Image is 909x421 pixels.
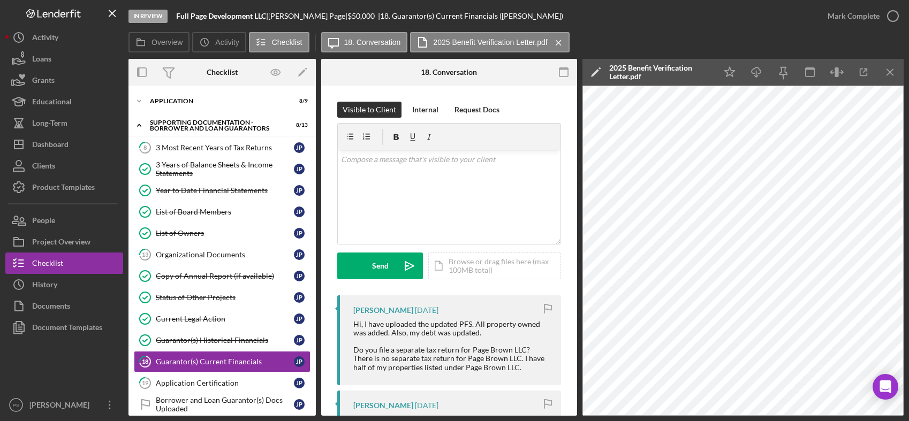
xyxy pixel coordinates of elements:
[192,32,246,52] button: Activity
[134,351,310,372] a: 18Guarantor(s) Current FinancialsJP
[344,38,401,47] label: 18. Conversation
[353,401,413,410] div: [PERSON_NAME]
[5,155,123,177] button: Clients
[5,70,123,91] button: Grants
[134,287,310,308] a: Status of Other ProjectsJP
[294,313,305,324] div: J P
[134,394,310,415] a: Borrower and Loan Guarantor(s) Docs UploadedJP
[5,91,123,112] button: Educational
[5,134,123,155] button: Dashboard
[151,38,183,47] label: Overview
[378,12,563,20] div: | 18. Guarantor(s) Current Financials ([PERSON_NAME])
[27,394,96,418] div: [PERSON_NAME]
[268,12,347,20] div: [PERSON_NAME] Page |
[407,102,444,118] button: Internal
[128,10,168,23] div: In Review
[353,320,550,372] div: Hi, I have uploaded the updated PFS. All property owned was added. Also, my debt was updated. Do ...
[134,180,310,201] a: Year to Date Financial StatementsJP
[156,396,294,413] div: Borrower and Loan Guarantor(s) Docs Uploaded
[289,98,308,104] div: 8 / 9
[156,336,294,345] div: Guarantor(s) Historical Financials
[134,137,310,158] a: 83 Most Recent Years of Tax ReturnsJP
[294,185,305,196] div: J P
[156,293,294,302] div: Status of Other Projects
[32,134,69,158] div: Dashboard
[294,249,305,260] div: J P
[828,5,880,27] div: Mark Complete
[134,244,310,265] a: 13Organizational DocumentsJP
[156,143,294,152] div: 3 Most Recent Years of Tax Returns
[294,356,305,367] div: J P
[32,210,55,234] div: People
[156,315,294,323] div: Current Legal Action
[215,38,239,47] label: Activity
[294,164,305,174] div: J P
[294,142,305,153] div: J P
[5,177,123,198] button: Product Templates
[5,394,123,416] button: PS[PERSON_NAME]
[13,402,20,408] text: PS
[156,379,294,387] div: Application Certification
[134,308,310,330] a: Current Legal ActionJP
[410,32,569,52] button: 2025 Benefit Verification Letter.pdf
[134,330,310,351] a: Guarantor(s) Historical FinancialsJP
[32,70,55,94] div: Grants
[32,274,57,298] div: History
[156,229,294,238] div: List of Owners
[294,271,305,281] div: J P
[5,252,123,274] button: Checklist
[143,144,147,151] tspan: 8
[134,201,310,223] a: List of Board MembersJP
[415,401,438,410] time: 2025-09-05 07:46
[32,155,55,179] div: Clients
[32,231,90,255] div: Project Overview
[5,231,123,252] a: Project Overview
[873,374,898,400] div: Open Intercom Messenger
[142,358,148,365] tspan: 18
[32,91,72,115] div: Educational
[412,102,438,118] div: Internal
[176,11,266,20] b: Full Page Development LLC
[5,112,123,134] a: Long-Term
[294,206,305,217] div: J P
[294,378,305,388] div: J P
[289,122,308,128] div: 8 / 13
[372,252,389,279] div: Send
[353,306,413,315] div: [PERSON_NAME]
[449,102,505,118] button: Request Docs
[817,5,904,27] button: Mark Complete
[134,223,310,244] a: List of OwnersJP
[609,64,711,81] div: 2025 Benefit Verification Letter.pdf
[134,372,310,394] a: 19Application CertificationJP
[32,177,95,201] div: Product Templates
[5,295,123,317] a: Documents
[294,335,305,346] div: J P
[128,32,190,52] button: Overview
[156,160,294,178] div: 3 Years of Balance Sheets & Income Statements
[5,27,123,48] button: Activity
[156,208,294,216] div: List of Board Members
[433,38,547,47] label: 2025 Benefit Verification Letter.pdf
[32,112,67,136] div: Long-Term
[142,251,148,258] tspan: 13
[32,317,102,341] div: Document Templates
[32,252,63,277] div: Checklist
[415,306,438,315] time: 2025-09-05 07:52
[249,32,309,52] button: Checklist
[5,48,123,70] button: Loans
[5,210,123,231] button: People
[5,274,123,295] button: History
[347,12,378,20] div: $50,000
[176,12,268,20] div: |
[5,317,123,338] button: Document Templates
[343,102,396,118] div: Visible to Client
[454,102,499,118] div: Request Docs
